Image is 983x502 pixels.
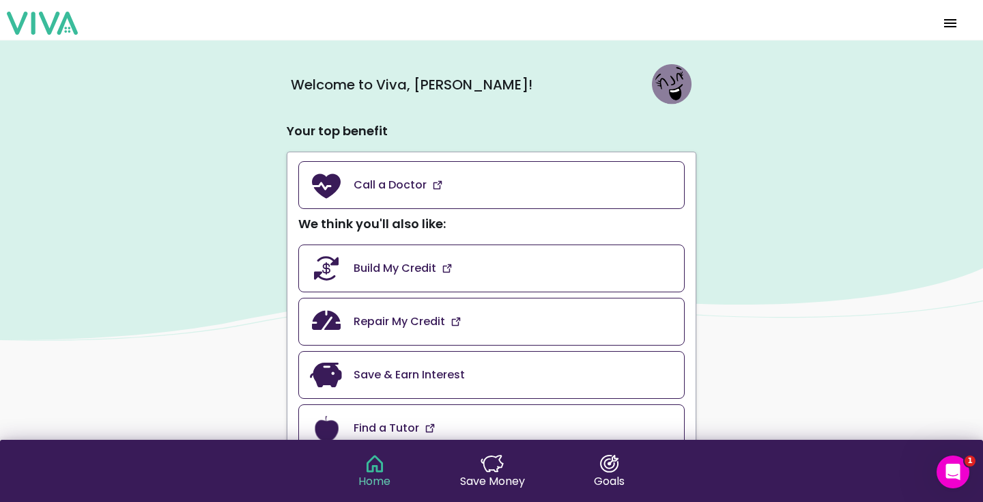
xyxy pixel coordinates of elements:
img: singleWord.goals [598,455,621,473]
img: amenity [310,169,343,201]
a: Repair My Credit [298,298,685,346]
img: amenity [451,316,461,327]
img: amenity [442,263,453,274]
a: singleWord.homeHome [358,455,390,489]
img: amenity [310,252,343,285]
a: Find a Tutor [298,404,685,452]
ion-text: We think you'll also like : [298,215,446,232]
iframe: Intercom live chat [937,456,969,488]
a: singleWord.saveMoneySave Money [460,455,525,489]
img: singleWord.saveMoney [481,455,504,473]
ion-text: Repair My Credit [354,313,445,330]
span: 1 [965,456,975,466]
ion-text: Call a Doctor [354,177,427,193]
ion-text: Save Money [460,473,525,490]
img: amenity [432,180,443,191]
a: singleWord.goalsGoals [594,455,625,489]
img: amenity [310,305,343,338]
ion-text: Save & Earn Interest [354,367,465,383]
ion-text: Build My Credit [354,260,436,277]
img: amenity [310,412,343,445]
a: Save & Earn Interest [298,351,685,399]
img: singleWord.home [363,455,386,473]
img: amenity [425,423,436,434]
ion-text: Home [358,473,390,490]
a: Build My Credit [298,245,685,292]
p: Your top benefit [287,122,696,141]
img: amenity [310,359,343,391]
ion-text: Welcome to Viva , [PERSON_NAME]! [291,74,532,95]
ion-text: Find a Tutor [354,420,419,436]
a: Call a Doctor [298,161,685,209]
ion-text: Goals [594,473,625,490]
